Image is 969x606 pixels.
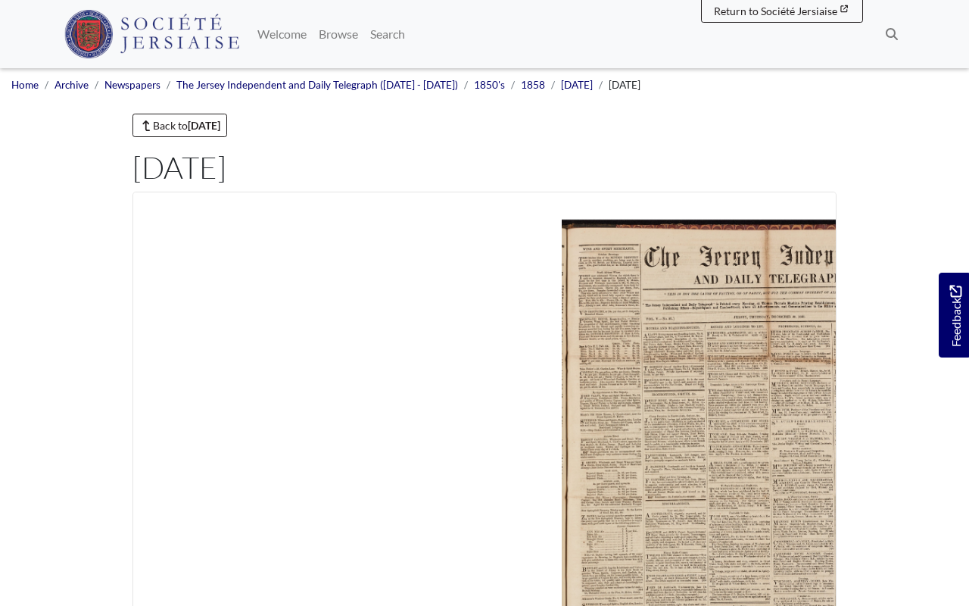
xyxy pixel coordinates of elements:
[946,286,964,347] span: Feedback
[521,79,545,91] a: 1858
[474,79,505,91] a: 1850's
[714,5,837,17] span: Return to Société Jersiaise
[313,19,364,49] a: Browse
[176,79,458,91] a: The Jersey Independent and Daily Telegraph ([DATE] - [DATE])
[55,79,89,91] a: Archive
[939,273,969,358] a: Would you like to provide feedback?
[132,149,837,186] h1: [DATE]
[132,114,227,137] a: Back to[DATE]
[104,79,160,91] a: Newspapers
[251,19,313,49] a: Welcome
[11,79,39,91] a: Home
[561,79,593,91] a: [DATE]
[64,10,239,58] img: Société Jersiaise
[609,79,640,91] span: [DATE]
[364,19,411,49] a: Search
[188,119,220,132] strong: [DATE]
[64,6,239,62] a: Société Jersiaise logo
